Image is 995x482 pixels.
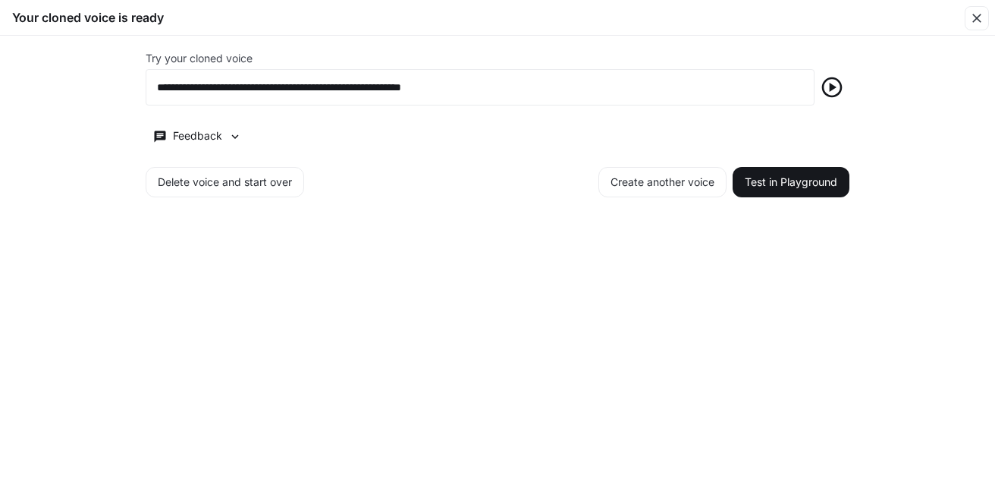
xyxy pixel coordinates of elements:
[733,167,849,197] button: Test in Playground
[146,124,249,149] button: Feedback
[598,167,727,197] button: Create another voice
[146,53,253,64] p: Try your cloned voice
[12,9,164,26] h5: Your cloned voice is ready
[146,167,304,197] button: Delete voice and start over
